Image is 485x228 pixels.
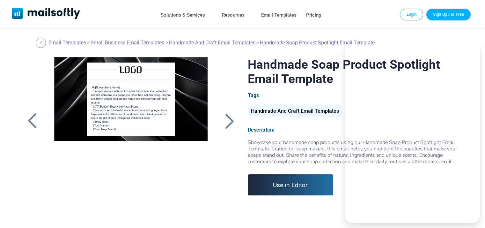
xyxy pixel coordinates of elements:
[46,57,216,217] a: Handmade Soap Product Spotlight Email Template
[169,40,255,46] a: Handmade And Craft Email Templates
[345,41,480,223] iframe: Embedded Agent
[400,9,423,20] a: Login
[48,40,86,46] a: Email Templates
[12,8,80,20] a: Mailsoftly
[221,113,237,129] a: Back
[248,57,461,86] h1: Handmade Soap Product Spotlight Email Template
[248,110,342,113] a: Handmade And Craft Email Templates
[161,11,205,20] a: Solutions & Services
[222,11,245,20] a: Resources
[426,9,471,20] a: Trial
[248,127,461,133] div: Description
[248,174,334,195] a: Use in Editor
[24,113,40,129] a: Back
[306,11,321,20] a: Pricing
[248,92,461,98] div: Tags
[248,139,461,165] div: Showcase your handmade soap products using our Handmade Soap Product Spotlight Email Template. Cr...
[248,105,342,117] div: Handmade And Craft Email Templates
[91,40,164,46] a: Small Business Email Templates
[36,38,48,48] a: Back
[261,11,297,20] a: Email Templates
